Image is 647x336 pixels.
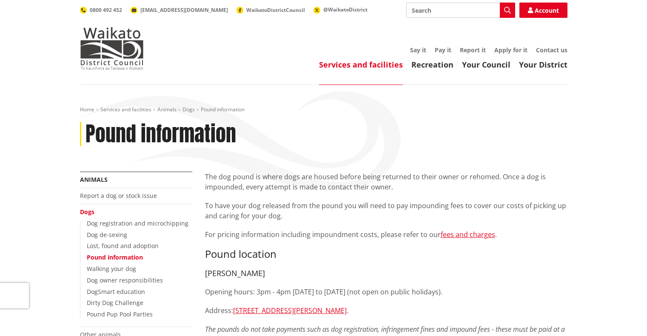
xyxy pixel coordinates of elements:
a: [STREET_ADDRESS][PERSON_NAME] [233,306,347,315]
span: [EMAIL_ADDRESS][DOMAIN_NAME] [140,6,228,14]
span: 0800 492 452 [90,6,122,14]
a: Animals [80,175,108,184]
a: 0800 492 452 [80,6,122,14]
p: Address: . [205,305,567,316]
a: Dog de-sexing [87,231,127,239]
a: Account [519,3,567,18]
a: Dog registration and microchipping [87,219,188,227]
a: Pound information [87,253,143,261]
a: DogSmart education [87,288,145,296]
a: Walking your dog [87,265,136,273]
a: Say it [410,46,426,54]
a: Dirty Dog Challenge [87,299,143,307]
a: Recreation [411,59,453,70]
a: fees and charges [441,230,495,239]
a: Apply for it [494,46,527,54]
h3: Pound location [205,248,567,260]
a: Your District [519,59,567,70]
p: The dog pound is where dogs are housed before being returned to their owner or rehomed. Once a do... [205,172,567,192]
a: Home [80,106,94,113]
a: Dog owner responsibilities [87,276,163,284]
span: WaikatoDistrictCouncil [246,6,305,14]
a: Pound Pup Pool Parties [87,310,153,318]
a: [EMAIL_ADDRESS][DOMAIN_NAME] [131,6,228,14]
p: Opening hours: 3pm - 4pm [DATE] to [DATE] (not open on public holidays). [205,287,567,297]
img: Waikato District Council - Te Kaunihera aa Takiwaa o Waikato [80,27,144,70]
a: WaikatoDistrictCouncil [237,6,305,14]
nav: breadcrumb [80,106,567,113]
a: Report a dog or stock issue [80,192,157,200]
a: Contact us [536,46,567,54]
a: Pay it [435,46,451,54]
a: @WaikatoDistrict [314,6,368,13]
a: Dogs [182,106,195,113]
a: Report it [460,46,486,54]
p: For pricing information including impoundment costs, please refer to our . [205,229,567,240]
h4: [PERSON_NAME] [205,269,567,278]
a: Services and facilities [319,59,403,70]
input: Search input [406,3,515,18]
span: @WaikatoDistrict [323,6,368,13]
a: Services and facilities [100,106,151,113]
a: Dogs [80,208,94,216]
span: Pound information [201,106,245,113]
a: Your Council [462,59,510,70]
a: Animals [157,106,177,113]
p: To have your dog released from the pound you will need to pay impounding fees to cover our costs ... [205,200,567,221]
h1: Pound information [86,122,236,147]
a: Lost, found and adoption [87,242,159,250]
